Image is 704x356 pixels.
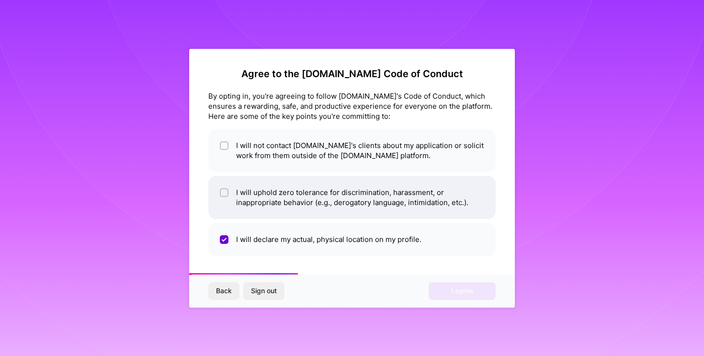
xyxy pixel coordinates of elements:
[208,129,496,172] li: I will not contact [DOMAIN_NAME]'s clients about my application or solicit work from them outside...
[208,223,496,256] li: I will declare my actual, physical location on my profile.
[208,176,496,219] li: I will uphold zero tolerance for discrimination, harassment, or inappropriate behavior (e.g., der...
[216,286,232,296] span: Back
[208,282,239,299] button: Back
[243,282,284,299] button: Sign out
[208,68,496,80] h2: Agree to the [DOMAIN_NAME] Code of Conduct
[208,91,496,121] div: By opting in, you're agreeing to follow [DOMAIN_NAME]'s Code of Conduct, which ensures a rewardin...
[251,286,277,296] span: Sign out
